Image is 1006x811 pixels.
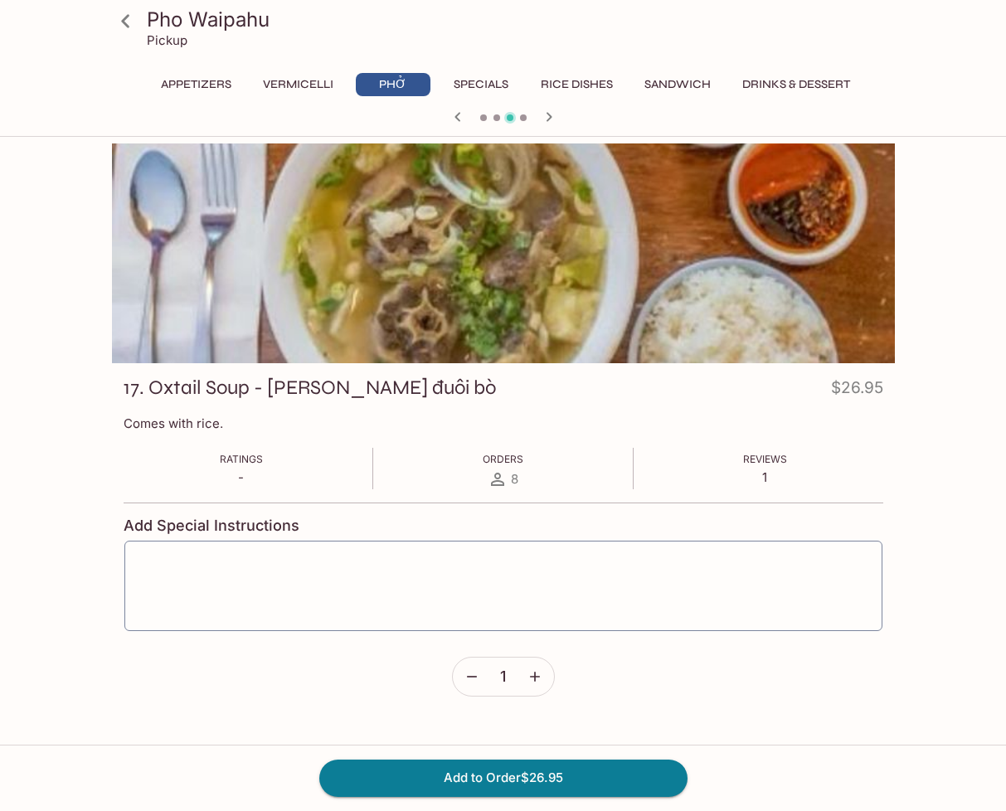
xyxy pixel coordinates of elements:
[147,32,187,48] p: Pickup
[532,73,622,96] button: Rice Dishes
[112,143,895,363] div: 17. Oxtail Soup - Canh đuôi bò
[124,415,883,431] p: Comes with rice.
[831,375,883,407] h4: $26.95
[254,73,343,96] button: Vermicelli
[220,469,263,485] p: -
[444,73,518,96] button: Specials
[356,73,430,96] button: Phở
[220,453,263,465] span: Ratings
[483,453,523,465] span: Orders
[635,73,720,96] button: Sandwich
[124,517,883,535] h4: Add Special Instructions
[147,7,888,32] h3: Pho Waipahu
[124,375,496,401] h3: 17. Oxtail Soup - [PERSON_NAME] đuôi bò
[319,760,688,796] button: Add to Order$26.95
[152,73,241,96] button: Appetizers
[511,471,518,487] span: 8
[743,469,787,485] p: 1
[500,668,506,686] span: 1
[733,73,859,96] button: Drinks & Dessert
[743,453,787,465] span: Reviews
